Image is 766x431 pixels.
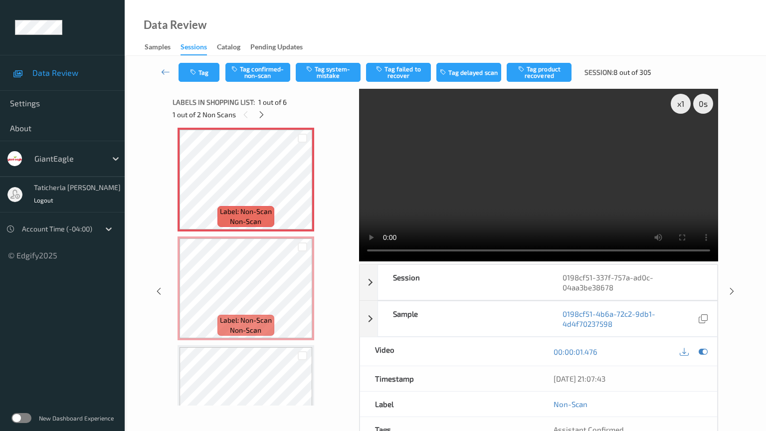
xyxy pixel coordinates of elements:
button: Tag [179,63,219,82]
span: Labels in shopping list: [173,97,255,107]
span: non-scan [230,325,261,335]
div: Session0198cf51-337f-757a-ad0c-04aa3be38678 [360,264,718,300]
button: Tag confirmed-non-scan [225,63,290,82]
div: 0 s [693,94,713,114]
div: [DATE] 21:07:43 [554,374,702,384]
span: Label: Non-Scan [220,315,272,325]
div: Label [360,392,539,417]
a: 00:00:01.476 [554,347,597,357]
div: Video [360,337,539,366]
button: Tag product recovered [507,63,572,82]
a: Catalog [217,40,250,54]
div: Data Review [144,20,206,30]
div: 1 out of 2 Non Scans [173,108,352,121]
span: non-scan [230,216,261,226]
div: Samples [145,42,171,54]
div: 0198cf51-337f-757a-ad0c-04aa3be38678 [548,265,717,300]
div: Timestamp [360,366,539,391]
button: Tag delayed scan [436,63,501,82]
div: x 1 [671,94,691,114]
button: Tag system-mistake [296,63,361,82]
div: Catalog [217,42,240,54]
div: Sample [378,301,548,336]
span: Label: Non-Scan [220,207,272,216]
div: Sessions [181,42,207,55]
span: 8 out of 305 [613,67,651,77]
span: Session: [584,67,613,77]
a: Samples [145,40,181,54]
div: Sample0198cf51-4b6a-72c2-9db1-4d4f70237598 [360,301,718,337]
a: Sessions [181,40,217,55]
div: Session [378,265,548,300]
a: Non-Scan [554,399,587,409]
div: Pending Updates [250,42,303,54]
span: 1 out of 6 [258,97,287,107]
a: Pending Updates [250,40,313,54]
button: Tag failed to recover [366,63,431,82]
a: 0198cf51-4b6a-72c2-9db1-4d4f70237598 [563,309,696,329]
